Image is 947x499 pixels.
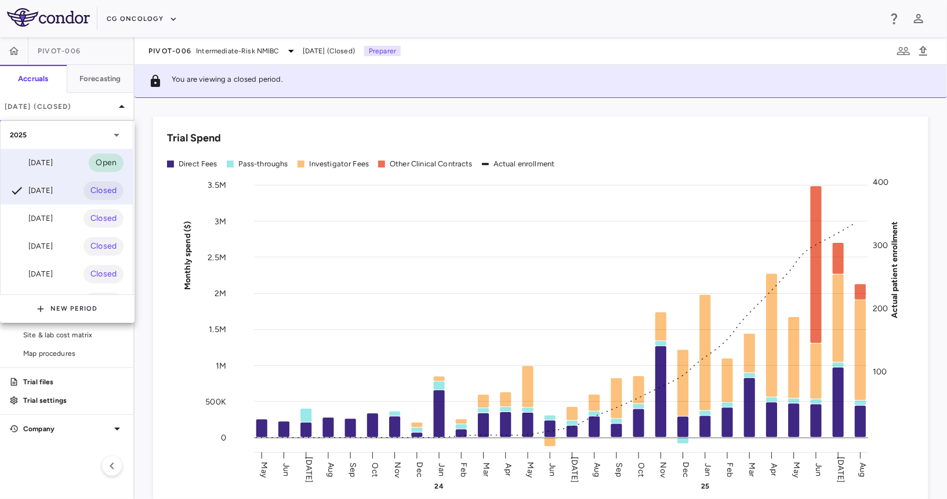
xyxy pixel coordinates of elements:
[84,240,124,253] span: Closed
[10,130,27,140] p: 2025
[84,212,124,225] span: Closed
[84,184,124,197] span: Closed
[89,156,124,169] span: Open
[84,268,124,281] span: Closed
[10,267,53,281] div: [DATE]
[37,300,98,318] button: New Period
[10,184,53,198] div: [DATE]
[1,121,133,149] div: 2025
[10,212,53,225] div: [DATE]
[10,156,53,170] div: [DATE]
[10,239,53,253] div: [DATE]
